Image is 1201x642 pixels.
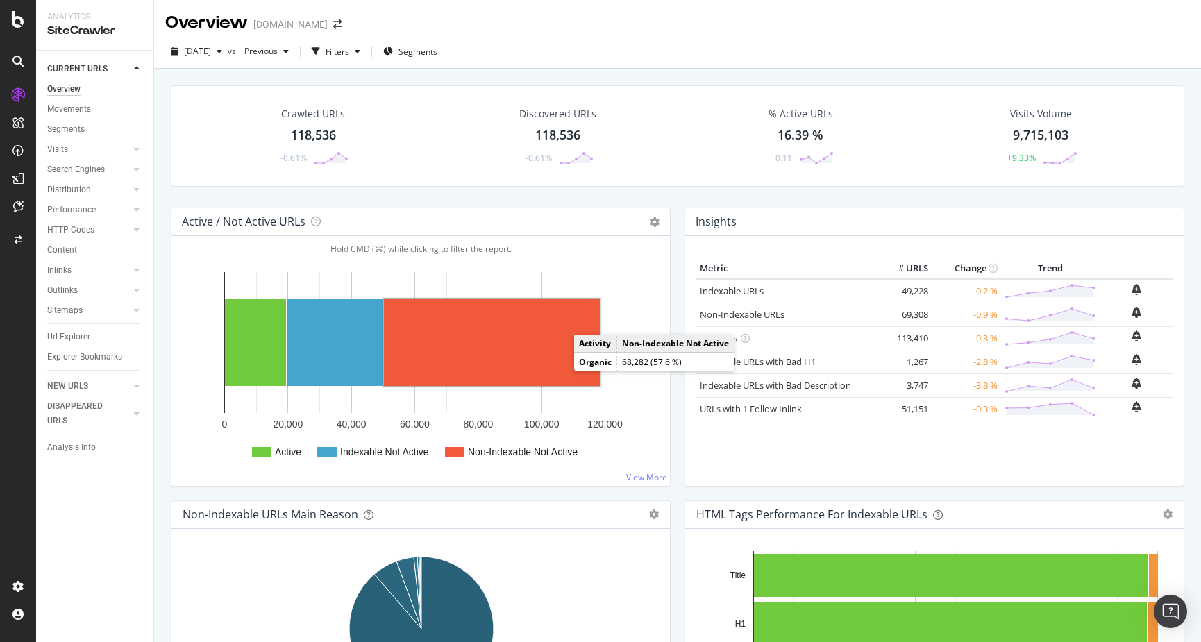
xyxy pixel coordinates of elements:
[47,183,91,197] div: Distribution
[730,571,746,580] text: Title
[1132,378,1141,389] div: bell-plus
[281,107,345,121] div: Crawled URLs
[696,258,876,279] th: Metric
[876,373,932,397] td: 3,747
[932,258,1001,279] th: Change
[1163,509,1173,519] div: gear
[47,350,144,364] a: Explorer Bookmarks
[47,303,83,318] div: Sitemaps
[700,379,851,391] a: Indexable URLs with Bad Description
[333,19,342,29] div: arrow-right-arrow-left
[47,82,81,96] div: Overview
[47,122,85,137] div: Segments
[1132,354,1141,365] div: bell-plus
[47,440,96,455] div: Analysis Info
[337,419,367,430] text: 40,000
[47,162,105,177] div: Search Engines
[932,303,1001,326] td: -0.9 %
[1132,401,1141,412] div: bell-plus
[47,203,130,217] a: Performance
[574,335,617,353] td: Activity
[47,102,91,117] div: Movements
[47,203,96,217] div: Performance
[932,279,1001,303] td: -0.2 %
[769,107,833,121] div: % Active URLs
[1001,258,1100,279] th: Trend
[47,379,130,394] a: NEW URLS
[182,212,305,231] h4: Active / Not Active URLs
[47,379,88,394] div: NEW URLS
[47,303,130,318] a: Sitemaps
[1010,107,1072,121] div: Visits Volume
[183,258,659,475] svg: A chart.
[184,45,211,57] span: 2025 Sep. 2nd
[650,217,660,227] i: Options
[47,223,130,237] a: HTTP Codes
[1132,307,1141,318] div: bell-plus
[47,440,144,455] a: Analysis Info
[696,507,927,521] div: HTML Tags Performance for Indexable URLs
[47,142,130,157] a: Visits
[47,102,144,117] a: Movements
[1007,152,1036,164] div: +9.33%
[876,397,932,421] td: 51,151
[876,258,932,279] th: # URLS
[876,350,932,373] td: 1,267
[47,23,142,39] div: SiteCrawler
[228,45,239,57] span: vs
[47,11,142,23] div: Analytics
[932,350,1001,373] td: -2.8 %
[330,243,512,255] span: Hold CMD (⌘) while clicking to filter the report.
[535,126,580,144] div: 118,536
[932,373,1001,397] td: -3.8 %
[47,330,90,344] div: Url Explorer
[398,46,437,58] span: Segments
[617,353,734,371] td: 68,282 (57.6 %)
[700,403,802,415] a: URLs with 1 Follow Inlink
[47,183,130,197] a: Distribution
[587,419,623,430] text: 120,000
[463,419,493,430] text: 80,000
[47,350,122,364] div: Explorer Bookmarks
[626,471,667,483] a: View More
[932,397,1001,421] td: -0.3 %
[649,509,659,519] div: gear
[239,45,278,57] span: Previous
[47,62,130,76] a: CURRENT URLS
[617,335,734,353] td: Non-Indexable Not Active
[876,303,932,326] td: 69,308
[700,308,784,321] a: Non-Indexable URLs
[47,243,77,257] div: Content
[47,223,94,237] div: HTTP Codes
[47,243,144,257] a: Content
[876,326,932,350] td: 113,410
[778,126,823,144] div: 16.39 %
[47,399,130,428] a: DISAPPEARED URLS
[47,283,78,298] div: Outlinks
[524,419,560,430] text: 100,000
[273,419,303,430] text: 20,000
[700,355,816,368] a: Indexable URLs with Bad H1
[291,126,336,144] div: 118,536
[1013,126,1068,144] div: 9,715,103
[47,62,108,76] div: CURRENT URLS
[239,40,294,62] button: Previous
[1132,284,1141,295] div: bell-plus
[165,11,248,35] div: Overview
[574,353,617,371] td: Organic
[468,446,578,457] text: Non-Indexable Not Active
[400,419,430,430] text: 60,000
[771,152,792,164] div: +0.11
[735,619,746,629] text: H1
[1132,330,1141,341] div: bell-plus
[47,162,130,177] a: Search Engines
[306,40,366,62] button: Filters
[932,326,1001,350] td: -0.3 %
[326,46,349,58] div: Filters
[280,152,307,164] div: -0.61%
[47,283,130,298] a: Outlinks
[47,82,144,96] a: Overview
[183,507,358,521] div: Non-Indexable URLs Main Reason
[47,330,144,344] a: Url Explorer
